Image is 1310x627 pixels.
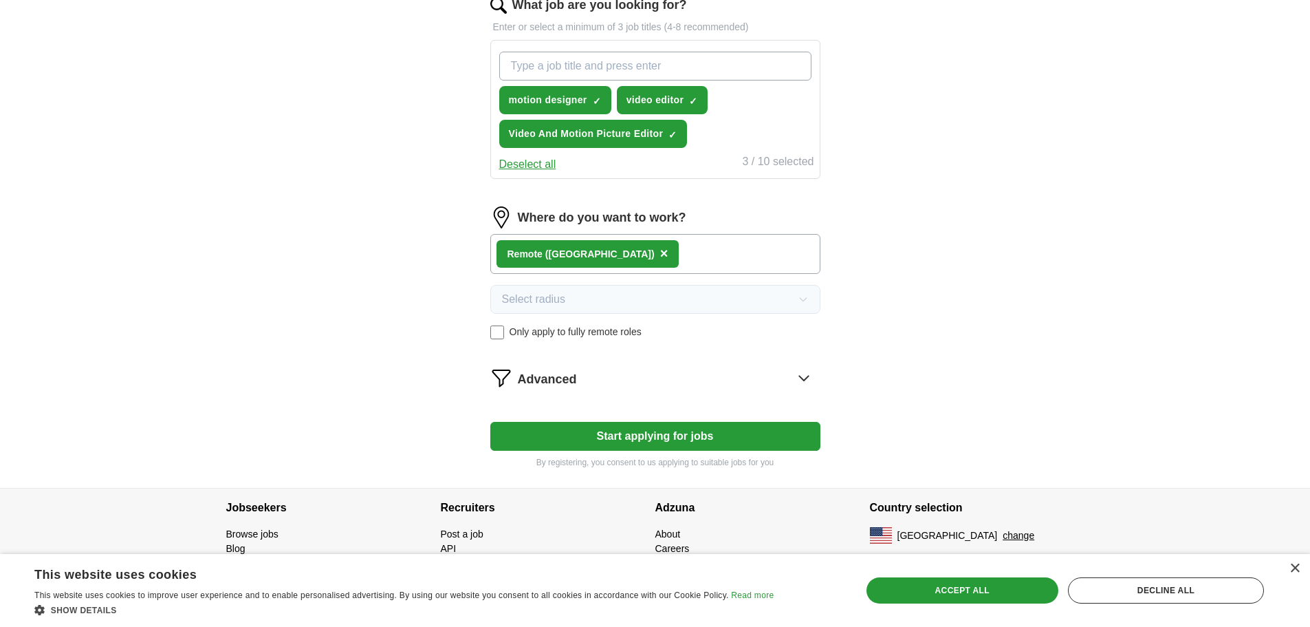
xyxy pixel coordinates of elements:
div: Remote ([GEOGRAPHIC_DATA]) [507,247,655,262]
a: About [655,529,681,540]
button: video editor✓ [617,86,708,114]
button: Select radius [490,285,820,314]
div: Show details [34,603,774,617]
input: Type a job title and press enter [499,52,811,81]
button: Video And Motion Picture Editor✓ [499,120,688,148]
span: × [660,246,668,261]
span: Only apply to fully remote roles [510,325,642,339]
img: filter [490,367,512,389]
a: Blog [226,543,245,554]
span: Show details [51,606,117,615]
span: ✓ [593,96,601,107]
span: motion designer [509,93,587,107]
a: Careers [655,543,690,554]
button: Start applying for jobs [490,422,820,451]
div: Close [1289,564,1300,574]
img: location.png [490,206,512,229]
span: This website uses cookies to improve user experience and to enable personalised advertising. By u... [34,591,729,600]
div: Accept all [866,577,1058,604]
div: This website uses cookies [34,562,739,583]
a: Read more, opens a new window [731,591,774,600]
a: API [441,543,457,554]
button: motion designer✓ [499,86,611,114]
p: By registering, you consent to us applying to suitable jobs for you [490,456,820,469]
span: [GEOGRAPHIC_DATA] [897,529,998,543]
span: ✓ [689,96,697,107]
button: Deselect all [499,156,556,173]
img: US flag [870,527,892,544]
span: Advanced [518,370,577,389]
button: change [1003,529,1034,543]
a: Browse jobs [226,529,279,540]
label: Where do you want to work? [518,209,686,227]
div: 3 / 10 selected [742,153,814,173]
span: ✓ [668,129,677,140]
span: Select radius [502,291,566,308]
span: Video And Motion Picture Editor [509,127,664,141]
h4: Country selection [870,489,1084,527]
span: video editor [626,93,684,107]
a: Post a job [441,529,483,540]
input: Only apply to fully remote roles [490,326,504,339]
div: Decline all [1068,577,1264,604]
p: Enter or select a minimum of 3 job titles (4-8 recommended) [490,20,820,34]
button: × [660,244,668,264]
